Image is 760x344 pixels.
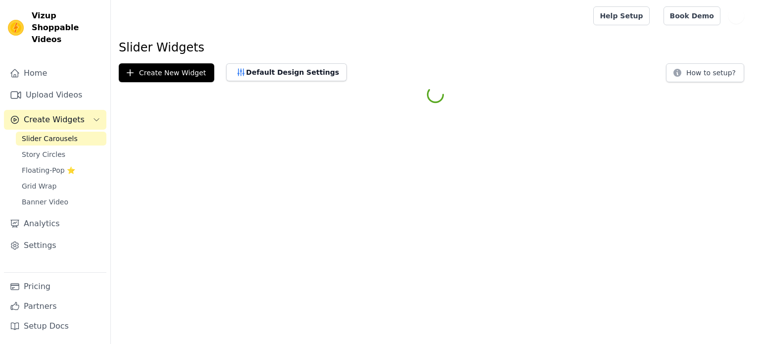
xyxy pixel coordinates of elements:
[16,147,106,161] a: Story Circles
[666,63,744,82] button: How to setup?
[4,277,106,296] a: Pricing
[666,70,744,80] a: How to setup?
[16,195,106,209] a: Banner Video
[593,6,649,25] a: Help Setup
[16,132,106,146] a: Slider Carousels
[22,134,78,144] span: Slider Carousels
[4,236,106,255] a: Settings
[4,110,106,130] button: Create Widgets
[32,10,102,46] span: Vizup Shoppable Videos
[22,165,75,175] span: Floating-Pop ⭐
[16,179,106,193] a: Grid Wrap
[22,181,56,191] span: Grid Wrap
[22,197,68,207] span: Banner Video
[226,63,347,81] button: Default Design Settings
[119,40,752,55] h1: Slider Widgets
[4,85,106,105] a: Upload Videos
[4,296,106,316] a: Partners
[16,163,106,177] a: Floating-Pop ⭐
[22,149,65,159] span: Story Circles
[4,63,106,83] a: Home
[24,114,85,126] span: Create Widgets
[664,6,720,25] a: Book Demo
[4,214,106,234] a: Analytics
[4,316,106,336] a: Setup Docs
[119,63,214,82] button: Create New Widget
[8,20,24,36] img: Vizup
